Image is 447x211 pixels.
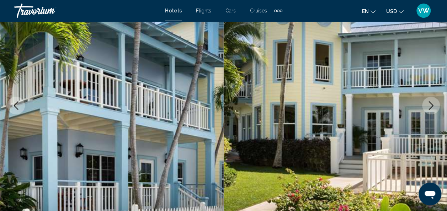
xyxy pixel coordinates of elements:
[362,9,369,14] span: en
[386,6,404,16] button: Change currency
[414,3,433,18] button: User Menu
[14,4,158,18] a: Travorium
[250,8,267,13] a: Cruises
[165,8,182,13] a: Hotels
[419,183,441,205] iframe: Button to launch messaging window
[274,5,282,16] button: Extra navigation items
[422,97,440,114] button: Next image
[7,97,25,114] button: Previous image
[362,6,376,16] button: Change language
[225,8,236,13] a: Cars
[196,8,211,13] a: Flights
[418,7,429,14] span: VW
[386,9,397,14] span: USD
